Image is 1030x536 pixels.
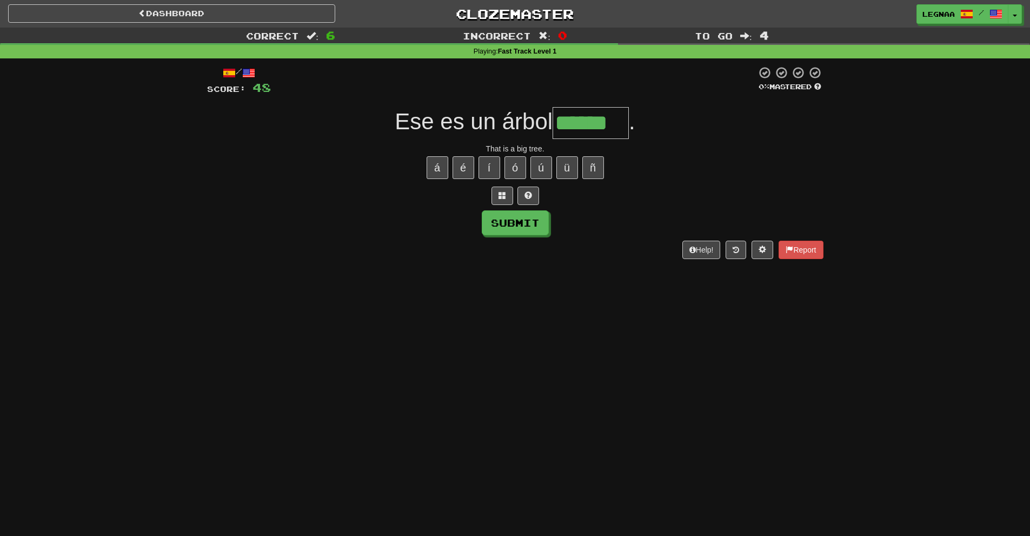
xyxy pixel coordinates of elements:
button: ü [556,156,578,179]
span: To go [695,30,733,41]
span: 4 [760,29,769,42]
span: Correct [246,30,299,41]
button: ñ [582,156,604,179]
button: é [453,156,474,179]
button: á [427,156,448,179]
button: Help! [682,241,721,259]
button: Round history (alt+y) [726,241,746,259]
span: : [307,31,318,41]
span: : [539,31,550,41]
button: Submit [482,210,549,235]
span: Legnaa [922,9,955,19]
span: / [979,9,984,16]
span: Incorrect [463,30,531,41]
button: Single letter hint - you only get 1 per sentence and score half the points! alt+h [517,187,539,205]
span: Score: [207,84,246,94]
button: ó [504,156,526,179]
span: Ese es un árbol [395,109,553,134]
button: ú [530,156,552,179]
span: 6 [326,29,335,42]
strong: Fast Track Level 1 [498,48,557,55]
span: . [629,109,635,134]
a: Legnaa / [916,4,1008,24]
span: 48 [252,81,271,94]
a: Dashboard [8,4,335,23]
div: / [207,66,271,80]
a: Clozemaster [351,4,679,23]
div: Mastered [756,82,823,92]
button: Switch sentence to multiple choice alt+p [491,187,513,205]
span: 0 [558,29,567,42]
span: : [740,31,752,41]
span: 0 % [759,82,769,91]
div: That is a big tree. [207,143,823,154]
button: í [479,156,500,179]
button: Report [779,241,823,259]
